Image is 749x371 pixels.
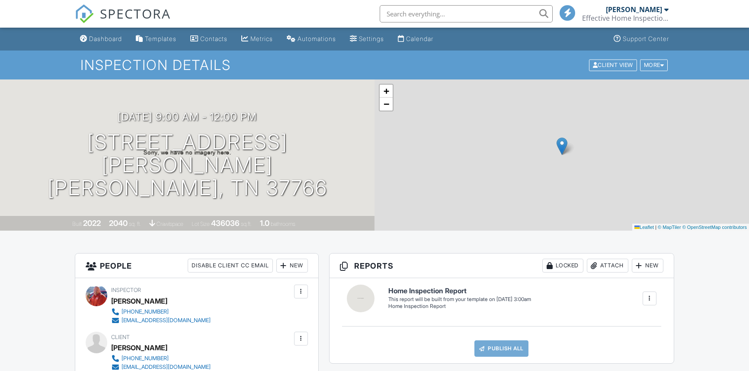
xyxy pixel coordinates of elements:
div: Templates [145,35,176,42]
a: Publish All [474,340,528,357]
div: [EMAIL_ADDRESS][DOMAIN_NAME] [122,317,211,324]
div: 2040 [109,219,128,228]
a: Contacts [187,31,231,47]
div: [PERSON_NAME] [111,341,167,354]
div: Locked [542,259,583,273]
a: Calendar [394,31,437,47]
span: bathrooms [271,221,295,227]
div: This report will be built from your template on [DATE] 3:00am [388,296,531,303]
a: [PHONE_NUMBER] [111,308,211,316]
div: Disable Client CC Email [188,259,273,273]
span: sq.ft. [241,221,252,227]
input: Search everything... [380,5,553,22]
span: | [655,225,656,230]
a: Client View [588,61,639,68]
a: [PHONE_NUMBER] [111,354,211,363]
h3: [DATE] 9:00 am - 12:00 pm [118,111,257,123]
img: The Best Home Inspection Software - Spectora [75,4,94,23]
div: 436036 [211,219,240,228]
div: Attach [587,259,628,273]
span: − [384,98,389,109]
div: New [276,259,308,273]
h3: People [75,254,318,278]
div: 1.0 [260,219,269,228]
a: Support Center [610,31,672,47]
h6: Home Inspection Report [388,287,531,295]
a: Templates [132,31,180,47]
div: [EMAIL_ADDRESS][DOMAIN_NAME] [122,364,211,371]
div: Metrics [250,35,273,42]
a: © MapTiler [658,225,681,230]
div: 2022 [83,219,101,228]
div: [PHONE_NUMBER] [122,308,169,315]
a: Metrics [238,31,276,47]
a: Leaflet [634,225,654,230]
span: Inspector [111,287,141,293]
div: [PHONE_NUMBER] [122,355,169,362]
div: [PERSON_NAME] [111,295,167,308]
a: [EMAIL_ADDRESS][DOMAIN_NAME] [111,316,211,325]
span: Client [111,334,130,340]
div: Home Inspection Report [388,303,531,310]
span: + [384,86,389,96]
a: Settings [346,31,387,47]
div: Client View [589,59,637,71]
div: Dashboard [89,35,122,42]
span: crawlspace [157,221,183,227]
div: Contacts [200,35,227,42]
h1: Inspection Details [80,57,669,73]
span: sq. ft. [129,221,141,227]
div: [PERSON_NAME] [606,5,662,14]
div: Support Center [623,35,669,42]
div: Calendar [406,35,433,42]
a: Zoom out [380,98,393,111]
h3: Reports [330,254,674,278]
div: Effective Home Inspections of Tennessee LLC [582,14,669,22]
a: SPECTORA [75,12,171,30]
span: Lot Size [192,221,210,227]
h1: [STREET_ADDRESS][PERSON_NAME] [PERSON_NAME], TN 37766 [14,131,361,199]
img: Marker [557,137,567,155]
span: Built [72,221,82,227]
a: Zoom in [380,85,393,98]
a: Dashboard [77,31,125,47]
div: Settings [359,35,384,42]
div: New [632,259,663,273]
span: SPECTORA [100,4,171,22]
div: Automations [298,35,336,42]
div: More [640,59,668,71]
a: © OpenStreetMap contributors [682,225,747,230]
a: Automations (Basic) [283,31,339,47]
